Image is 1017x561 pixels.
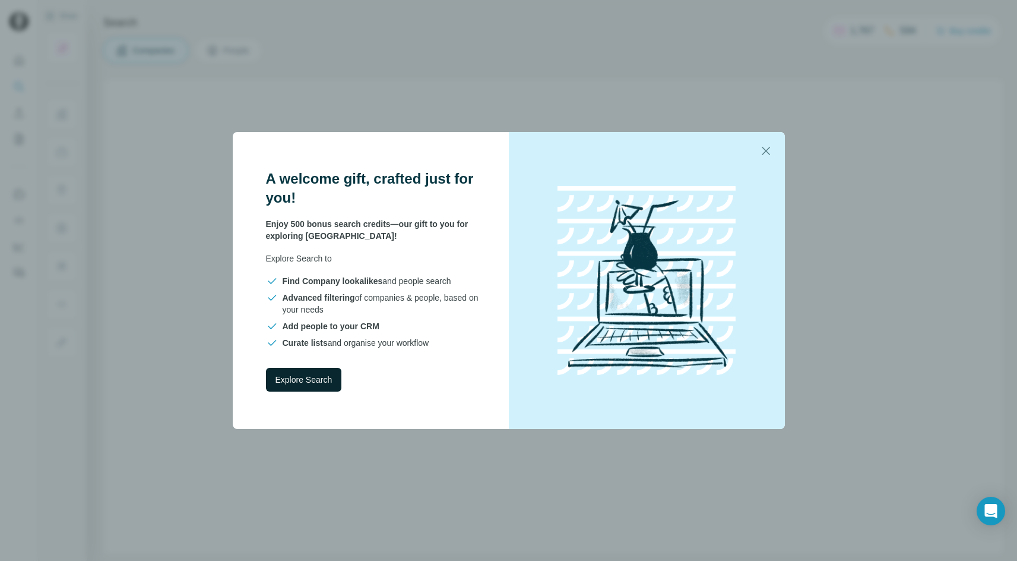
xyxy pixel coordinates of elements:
button: Explore Search [266,368,342,392]
h3: A welcome gift, crafted just for you! [266,169,480,207]
p: Explore Search to [266,253,480,264]
div: Open Intercom Messenger [977,497,1005,525]
span: Explore Search [275,374,332,386]
span: Advanced filtering [283,293,355,302]
span: Find Company lookalikes [283,276,383,286]
span: Curate lists [283,338,328,348]
img: laptop [540,174,753,387]
span: and organise your workflow [283,337,429,349]
span: Add people to your CRM [283,322,379,331]
p: Enjoy 500 bonus search credits—our gift to you for exploring [GEOGRAPHIC_DATA]! [266,218,480,242]
span: of companies & people, based on your needs [283,292,480,316]
span: and people search [283,275,451,287]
